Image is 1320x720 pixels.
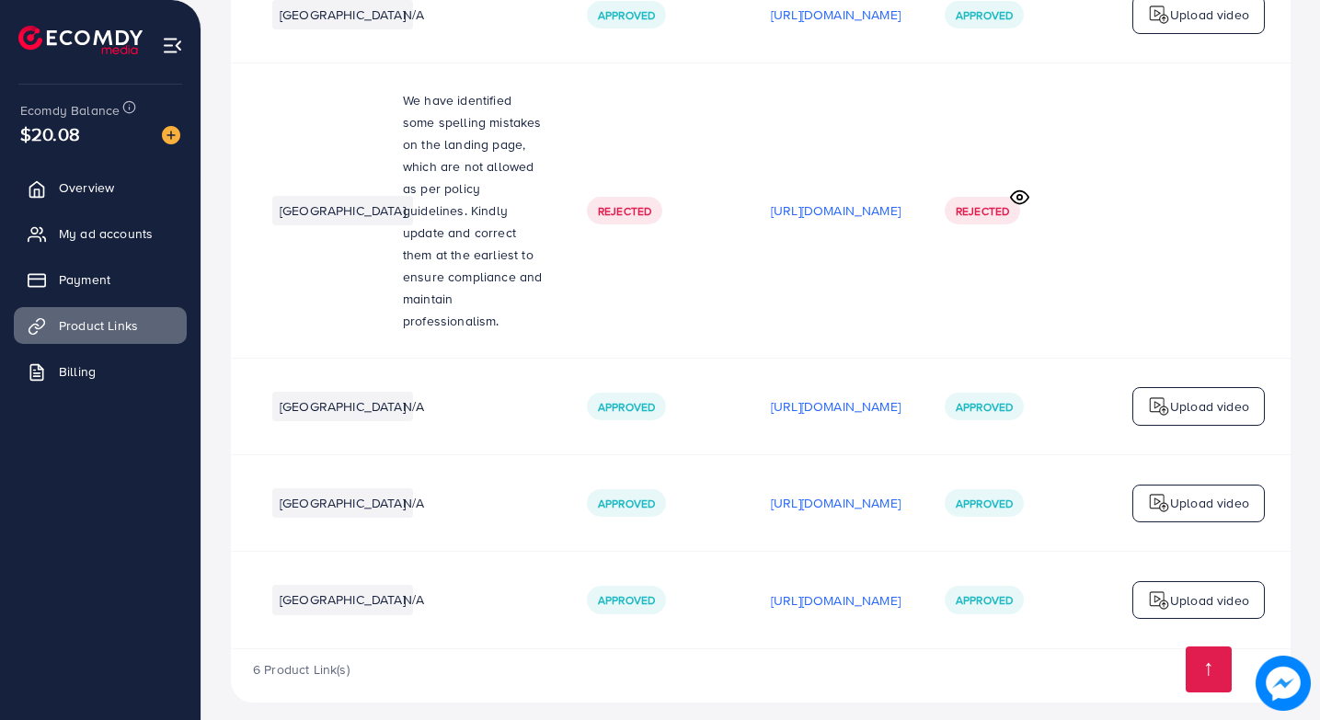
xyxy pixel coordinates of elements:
[598,592,655,608] span: Approved
[272,392,413,421] li: [GEOGRAPHIC_DATA]
[59,224,153,243] span: My ad accounts
[771,395,901,417] p: [URL][DOMAIN_NAME]
[1148,395,1170,417] img: logo
[771,492,901,514] p: [URL][DOMAIN_NAME]
[403,89,543,332] p: We have identified some spelling mistakes on the landing page, which are not allowed as per polic...
[162,35,183,56] img: menu
[403,590,424,609] span: N/A
[956,592,1013,608] span: Approved
[771,4,901,26] p: [URL][DOMAIN_NAME]
[403,494,424,512] span: N/A
[403,6,424,24] span: N/A
[1170,395,1249,417] p: Upload video
[771,200,901,222] p: [URL][DOMAIN_NAME]
[14,307,187,344] a: Product Links
[18,115,83,154] span: $20.08
[14,353,187,390] a: Billing
[20,101,120,120] span: Ecomdy Balance
[771,589,901,611] p: [URL][DOMAIN_NAME]
[403,397,424,416] span: N/A
[1170,4,1249,26] p: Upload video
[956,203,1009,219] span: Rejected
[956,7,1013,23] span: Approved
[598,496,655,511] span: Approved
[14,261,187,298] a: Payment
[1148,589,1170,611] img: logo
[18,26,143,54] img: logo
[598,203,651,219] span: Rejected
[59,178,114,197] span: Overview
[1148,492,1170,514] img: logo
[59,316,138,335] span: Product Links
[272,196,413,225] li: [GEOGRAPHIC_DATA]
[956,496,1013,511] span: Approved
[1257,657,1311,711] img: image
[14,169,187,206] a: Overview
[14,215,187,252] a: My ad accounts
[1170,589,1249,611] p: Upload video
[162,126,180,144] img: image
[1148,4,1170,26] img: logo
[59,270,110,289] span: Payment
[253,660,350,679] span: 6 Product Link(s)
[272,488,413,518] li: [GEOGRAPHIC_DATA]
[598,399,655,415] span: Approved
[598,7,655,23] span: Approved
[1170,492,1249,514] p: Upload video
[59,362,96,381] span: Billing
[956,399,1013,415] span: Approved
[272,585,413,614] li: [GEOGRAPHIC_DATA]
